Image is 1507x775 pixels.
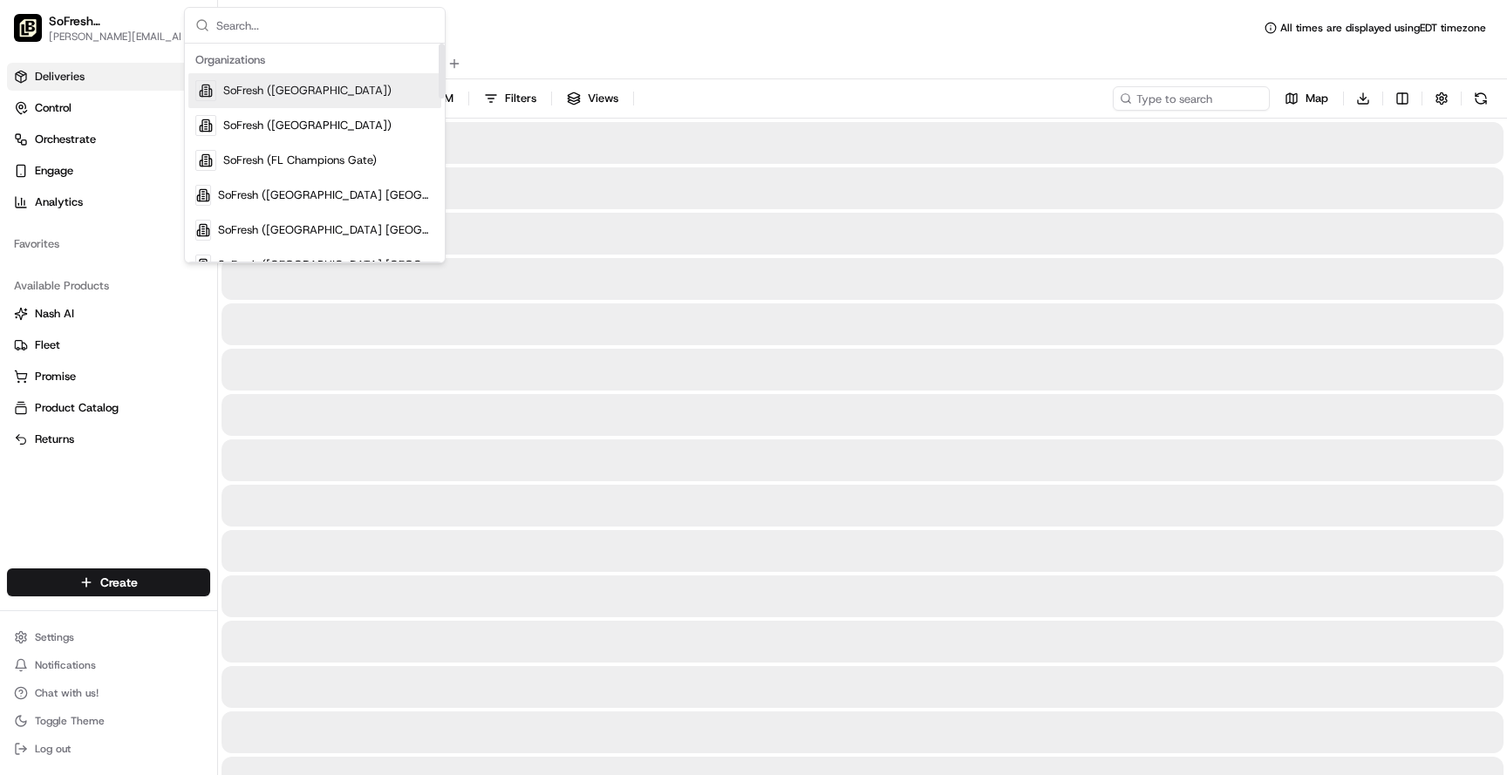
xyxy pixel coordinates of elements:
div: Favorites [7,230,210,258]
div: 💻 [147,391,161,405]
button: Chat with us! [7,681,210,705]
span: Returns [35,432,74,447]
span: Regen Pajulas [54,270,127,284]
span: Deliveries [35,69,85,85]
a: Fleet [14,337,203,353]
span: SoFresh (FL Champions Gate) [223,153,377,168]
input: Got a question? Start typing here... [45,112,314,131]
div: We're available if you need us! [78,184,240,198]
p: Welcome 👋 [17,70,317,98]
button: [PERSON_NAME][EMAIL_ADDRESS][DOMAIN_NAME] [49,30,193,44]
img: 1736555255976-a54dd68f-1ca7-489b-9aae-adbdc363a1c4 [17,167,49,198]
img: 1724597045416-56b7ee45-8013-43a0-a6f9-03cb97ddad50 [37,167,68,198]
div: 📗 [17,391,31,405]
span: Chat with us! [35,686,99,700]
span: Nash AI [35,306,74,322]
a: Returns [14,432,203,447]
span: • [131,270,137,284]
div: Available Products [7,272,210,300]
span: SoFresh ([GEOGRAPHIC_DATA] [GEOGRAPHIC_DATA] - [GEOGRAPHIC_DATA]) [218,187,434,203]
span: Pylon [174,432,211,445]
input: Search... [216,8,434,43]
img: 1736555255976-a54dd68f-1ca7-489b-9aae-adbdc363a1c4 [35,271,49,285]
img: SoFresh (PA Pittsburgh - Downtown) [14,14,42,42]
div: Organizations [188,47,441,73]
span: Fleet [35,337,60,353]
button: Settings [7,625,210,649]
div: Suggestions [185,44,445,262]
img: Angelique Valdez [17,301,45,329]
span: [PERSON_NAME] [54,317,141,331]
span: Settings [35,630,74,644]
span: Create [100,574,138,591]
span: Views [588,91,618,106]
button: Engage [7,157,210,185]
span: Toggle Theme [35,714,105,728]
span: Engage [35,163,73,179]
button: Start new chat [297,172,317,193]
div: Past conversations [17,227,117,241]
span: Promise [35,369,76,384]
span: Map [1306,91,1328,106]
span: API Documentation [165,390,280,407]
a: Promise [14,369,203,384]
a: Product Catalog [14,400,203,416]
span: Filters [505,91,536,106]
span: Product Catalog [35,400,119,416]
button: Notifications [7,653,210,677]
img: 1736555255976-a54dd68f-1ca7-489b-9aae-adbdc363a1c4 [35,318,49,332]
span: SoFresh ([GEOGRAPHIC_DATA]) [223,83,392,99]
img: Nash [17,17,52,52]
a: Analytics [7,188,210,216]
span: • [145,317,151,331]
a: Nash AI [14,306,203,322]
div: Start new chat [78,167,286,184]
button: Product Catalog [7,394,210,422]
button: Map [1277,86,1336,111]
button: Refresh [1469,86,1493,111]
button: Views [559,86,626,111]
button: Control [7,94,210,122]
button: Filters [476,86,544,111]
span: SoFresh ([GEOGRAPHIC_DATA]) [223,118,392,133]
button: SoFresh ([GEOGRAPHIC_DATA] [GEOGRAPHIC_DATA] - [GEOGRAPHIC_DATA]) [49,12,174,30]
span: [DATE] [140,270,176,284]
button: SoFresh (PA Pittsburgh - Downtown)SoFresh ([GEOGRAPHIC_DATA] [GEOGRAPHIC_DATA] - [GEOGRAPHIC_DATA... [7,7,181,49]
span: Notifications [35,658,96,672]
span: SoFresh ([GEOGRAPHIC_DATA] [GEOGRAPHIC_DATA] - [PERSON_NAME][GEOGRAPHIC_DATA] ) [218,257,434,273]
span: Orchestrate [35,132,96,147]
a: 💻API Documentation [140,383,287,414]
span: Knowledge Base [35,390,133,407]
button: Orchestrate [7,126,210,153]
button: Returns [7,425,210,453]
span: Analytics [35,194,83,210]
a: Powered byPylon [123,432,211,445]
span: All times are displayed using EDT timezone [1280,21,1486,35]
a: Deliveries [7,63,210,91]
button: See all [270,223,317,244]
a: 📗Knowledge Base [10,383,140,414]
button: Toggle Theme [7,709,210,733]
span: [DATE] [154,317,190,331]
button: Promise [7,363,210,391]
button: Create [7,568,210,596]
span: SoFresh ([GEOGRAPHIC_DATA] [GEOGRAPHIC_DATA] - [PERSON_NAME][GEOGRAPHIC_DATA]) [218,222,434,238]
span: Log out [35,742,71,756]
button: Log out [7,737,210,761]
input: Type to search [1113,86,1270,111]
button: Fleet [7,331,210,359]
img: Regen Pajulas [17,254,45,282]
span: Control [35,100,72,116]
button: Nash AI [7,300,210,328]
